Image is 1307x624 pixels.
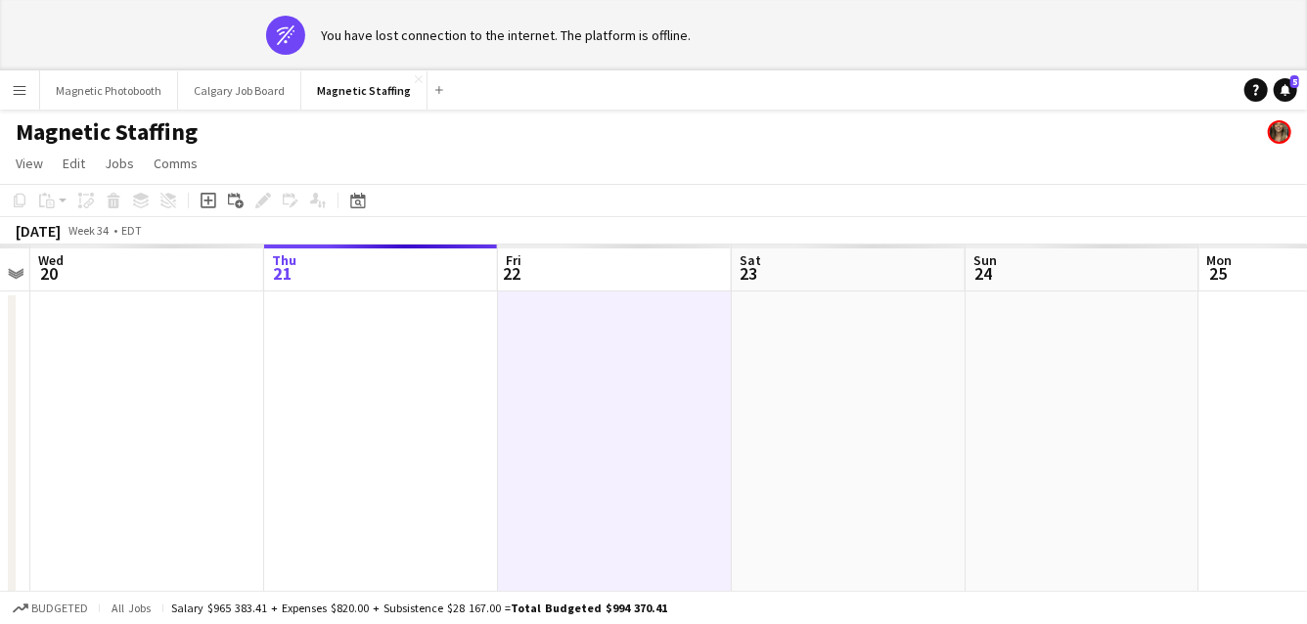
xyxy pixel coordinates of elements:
span: Budgeted [31,602,88,615]
button: Budgeted [10,598,91,619]
a: Jobs [97,151,142,176]
span: Jobs [105,155,134,172]
span: 20 [35,262,64,285]
a: Comms [146,151,205,176]
span: Edit [63,155,85,172]
span: Comms [154,155,198,172]
button: Magnetic Staffing [301,71,428,110]
span: Mon [1207,251,1233,269]
div: Salary $965 383.41 + Expenses $820.00 + Subsistence $28 167.00 = [171,601,667,615]
button: Calgary Job Board [178,71,301,110]
div: [DATE] [16,221,61,241]
span: All jobs [108,601,155,615]
span: 22 [503,262,521,285]
span: Sat [740,251,761,269]
a: View [8,151,51,176]
span: 25 [1204,262,1233,285]
span: 24 [970,262,997,285]
div: You have lost connection to the internet. The platform is offline. [321,26,691,44]
div: EDT [121,223,142,238]
span: Thu [272,251,296,269]
span: 5 [1290,75,1299,88]
span: Wed [38,251,64,269]
span: Sun [973,251,997,269]
span: Week 34 [65,223,113,238]
span: 23 [737,262,761,285]
span: Total Budgeted $994 370.41 [511,601,667,615]
span: View [16,155,43,172]
span: 21 [269,262,296,285]
span: Fri [506,251,521,269]
button: Magnetic Photobooth [40,71,178,110]
app-user-avatar: Bianca Fantauzzi [1268,120,1291,144]
h1: Magnetic Staffing [16,117,198,147]
a: 5 [1274,78,1297,102]
a: Edit [55,151,93,176]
